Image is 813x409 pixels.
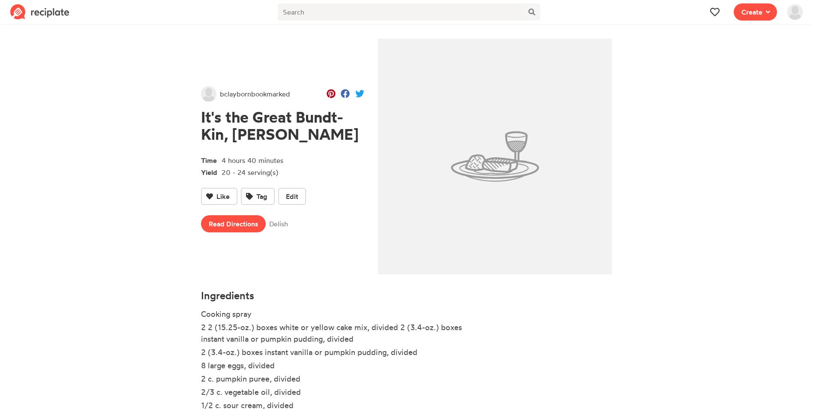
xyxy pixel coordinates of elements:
span: Like [216,191,230,201]
button: Like [201,188,237,205]
h4: Ingredients [201,290,472,301]
span: 4 hours 40 minutes [222,156,283,165]
a: Read Directions [201,215,266,232]
input: Search [278,3,523,21]
li: 8 large eggs, divided [201,360,472,373]
span: Edit [286,191,298,201]
span: 20 - 24 serving(s) [222,168,278,177]
img: Reciplate [10,4,69,20]
span: Time [201,153,222,165]
li: 2/3 c. vegetable oil, divided [201,386,472,400]
button: Tag [241,188,275,205]
li: 2 c. pumpkin puree, divided [201,373,472,386]
li: 2 2 (15.25-oz.) boxes white or yellow cake mix, divided 2 (3.4-oz.) boxes instant vanilla or pump... [201,322,472,346]
a: bclaybornbookmarked [201,86,290,102]
h1: It's the Great Bundt-Kin, [PERSON_NAME] [201,108,364,143]
img: User's avatar [787,4,803,20]
span: bclayborn [220,89,290,99]
span: Delish [269,219,364,229]
li: 2 (3.4-oz.) boxes instant vanilla or pumpkin pudding, divided [201,346,472,360]
img: User's avatar [201,86,216,102]
span: Yield [201,165,222,177]
span: Create [741,7,762,17]
button: Edit [278,188,306,205]
button: Create [734,3,777,21]
span: bookmarked [251,90,290,98]
span: Tag [256,191,267,201]
li: Cooking spray [201,308,472,322]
